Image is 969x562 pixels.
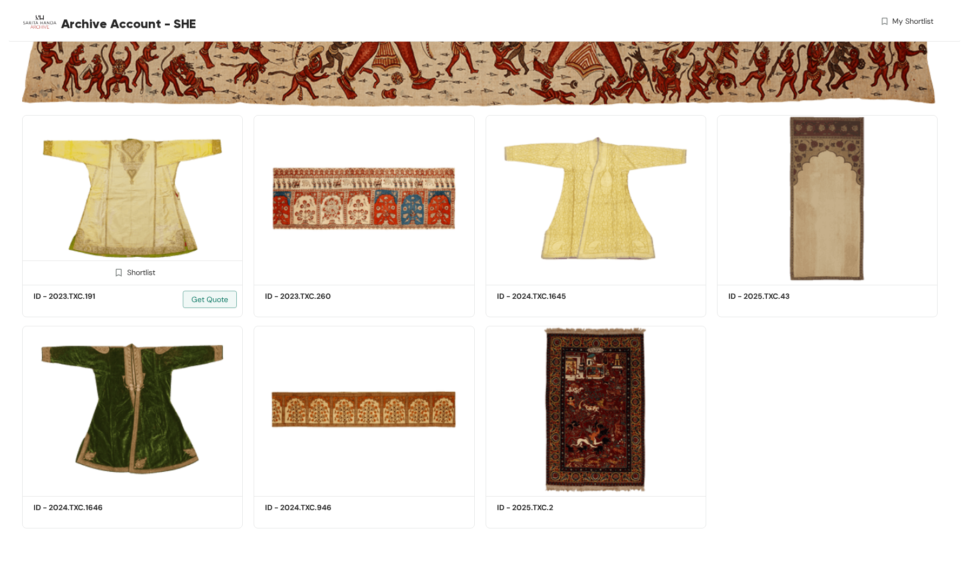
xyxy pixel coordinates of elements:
h5: ID - 2025.TXC.2 [497,502,589,513]
span: My Shortlist [892,16,933,27]
img: 65d80ad7-0a82-4421-905a-0994c6b323fd [717,115,938,282]
img: d58cd012-ffb7-4140-a693-b0acc78d9be2 [486,326,706,492]
h5: ID - 2023.TXC.191 [34,291,125,302]
img: ac9206ff-bdbb-407a-852d-ad52c054e0f8 [254,115,474,282]
h5: ID - 2023.TXC.260 [265,291,357,302]
img: wishlist [880,16,890,27]
img: Buyer Portal [22,4,57,39]
h5: ID - 2024.TXC.1646 [34,502,125,513]
div: Shortlist [110,266,155,277]
img: c8668a7a-d9e3-44a4-bf61-b4027c488da3 [486,115,706,282]
img: 31b8d7dd-03e6-4be1-8e47-c323257bda5e [22,115,243,282]
img: Shortlist [114,267,124,278]
button: Get Quote [183,291,237,308]
h5: ID - 2025.TXC.43 [728,291,820,302]
h5: ID - 2024.TXC.1645 [497,291,589,302]
img: bd7e2be5-0d84-4b56-aa68-95b374cb781b [22,326,243,492]
h5: ID - 2024.TXC.946 [265,502,357,513]
span: Get Quote [191,293,228,305]
span: Archive Account - SHE [61,14,196,34]
img: 7e211cbb-4dd1-465e-8a87-f17c66e3ad82 [254,326,474,492]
